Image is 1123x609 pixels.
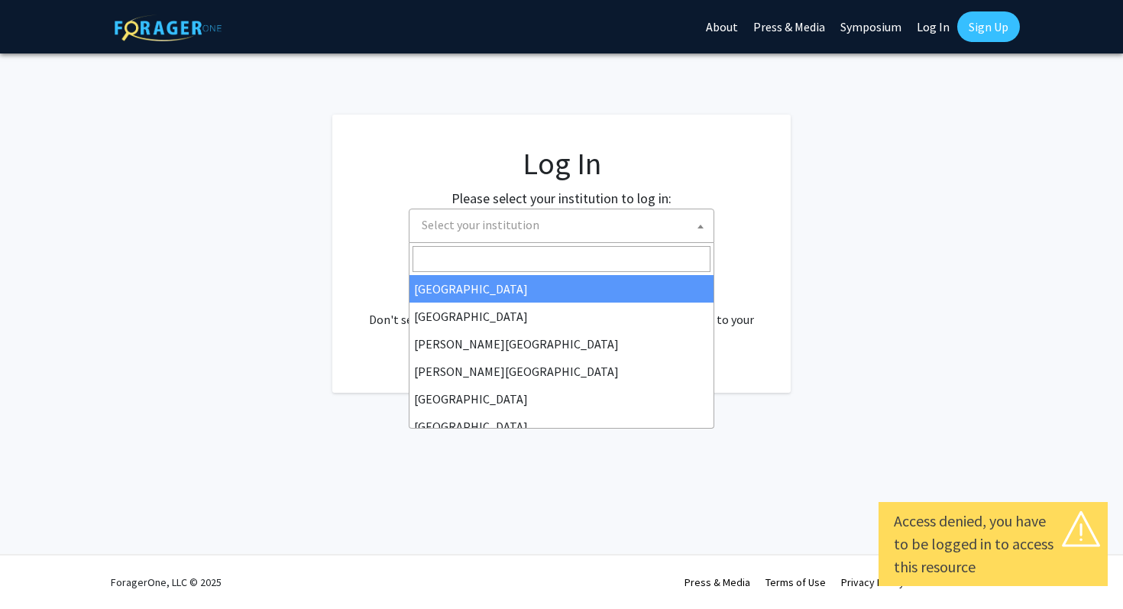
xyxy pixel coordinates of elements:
[765,575,826,589] a: Terms of Use
[894,510,1092,578] div: Access denied, you have to be logged in to access this resource
[413,246,710,272] input: Search
[416,209,714,241] span: Select your institution
[115,15,222,41] img: ForagerOne Logo
[409,275,714,303] li: [GEOGRAPHIC_DATA]
[841,575,905,589] a: Privacy Policy
[684,575,750,589] a: Press & Media
[111,556,222,609] div: ForagerOne, LLC © 2025
[409,413,714,440] li: [GEOGRAPHIC_DATA]
[409,303,714,330] li: [GEOGRAPHIC_DATA]
[409,385,714,413] li: [GEOGRAPHIC_DATA]
[409,358,714,385] li: [PERSON_NAME][GEOGRAPHIC_DATA]
[363,274,760,347] div: No account? . Don't see your institution? about bringing ForagerOne to your institution.
[451,188,672,209] label: Please select your institution to log in:
[409,330,714,358] li: [PERSON_NAME][GEOGRAPHIC_DATA]
[363,145,760,182] h1: Log In
[409,209,714,243] span: Select your institution
[957,11,1020,42] a: Sign Up
[422,217,539,232] span: Select your institution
